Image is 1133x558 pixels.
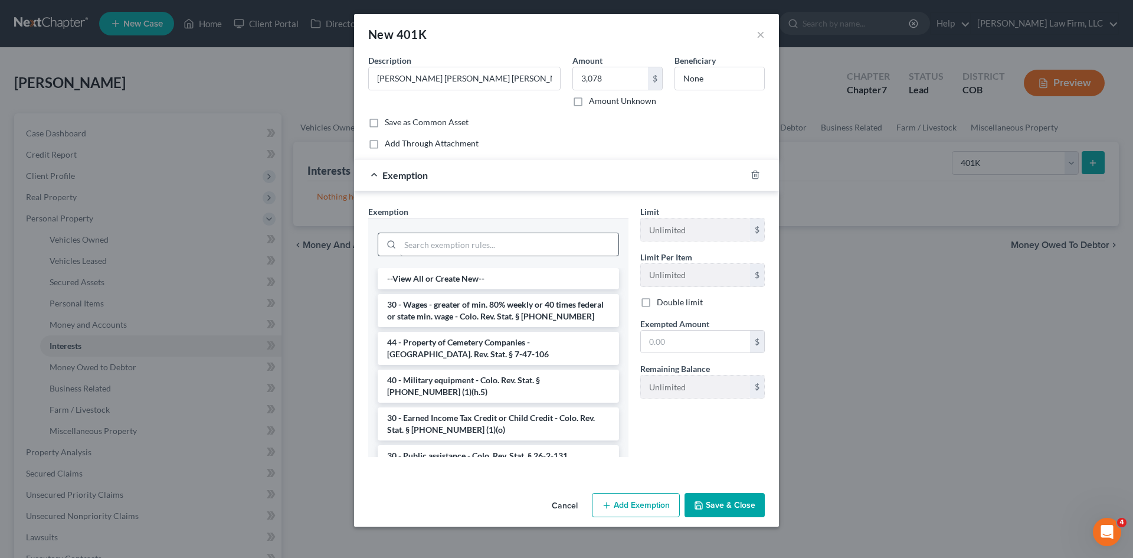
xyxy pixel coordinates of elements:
div: $ [750,376,764,398]
iframe: Intercom live chat [1093,518,1121,546]
input: -- [675,67,764,90]
input: Describe... [369,67,560,90]
button: Save & Close [685,493,765,518]
label: Double limit [657,296,703,308]
li: 30 - Public assistance - Colo. Rev. Stat. § 26-2-131 [378,445,619,466]
li: 40 - Military equipment - Colo. Rev. Stat. § [PHONE_NUMBER] (1)(h.5) [378,370,619,403]
div: $ [750,264,764,286]
label: Amount Unknown [589,95,656,107]
label: Save as Common Asset [385,116,469,128]
span: Exemption [382,169,428,181]
input: -- [641,376,750,398]
label: Beneficiary [674,54,716,67]
label: Add Through Attachment [385,138,479,149]
span: Exempted Amount [640,319,709,329]
button: Cancel [542,494,587,518]
div: New 401K [368,26,427,43]
label: Limit Per Item [640,251,692,263]
span: Exemption [368,207,408,217]
input: -- [641,218,750,241]
input: Search exemption rules... [400,233,618,256]
input: 0.00 [641,331,750,353]
li: 30 - Earned Income Tax Credit or Child Credit - Colo. Rev. Stat. § [PHONE_NUMBER] (1)(o) [378,407,619,440]
div: $ [648,67,662,90]
label: Amount [572,54,602,67]
li: --View All or Create New-- [378,268,619,289]
li: 44 - Property of Cemetery Companies - [GEOGRAPHIC_DATA]. Rev. Stat. § 7-47-106 [378,332,619,365]
button: Add Exemption [592,493,680,518]
label: Remaining Balance [640,363,710,375]
input: -- [641,264,750,286]
span: 4 [1117,518,1127,527]
input: 0.00 [573,67,648,90]
button: × [757,27,765,41]
span: Description [368,56,411,66]
div: $ [750,331,764,353]
div: $ [750,218,764,241]
span: Limit [640,207,659,217]
li: 30 - Wages - greater of min. 80% weekly or 40 times federal or state min. wage - Colo. Rev. Stat.... [378,294,619,327]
